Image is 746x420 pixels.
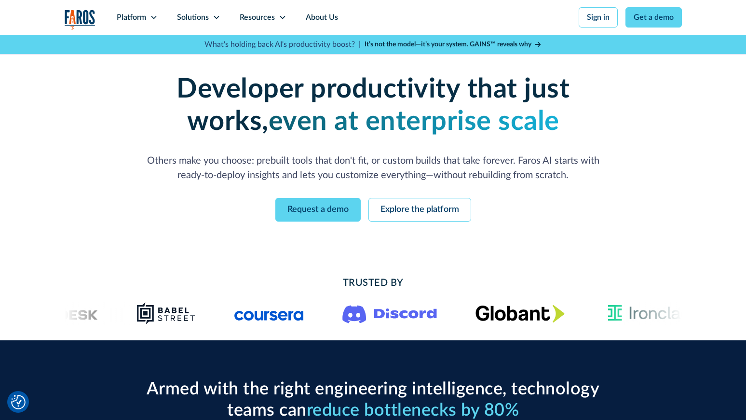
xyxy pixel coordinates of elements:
[365,41,531,48] strong: It’s not the model—it’s your system. GAINS™ reveals why
[65,10,95,29] a: home
[368,198,471,222] a: Explore the platform
[269,108,559,135] strong: even at enterprise scale
[117,12,146,23] div: Platform
[11,395,26,409] img: Revisit consent button
[240,12,275,23] div: Resources
[365,40,542,50] a: It’s not the model—it’s your system. GAINS™ reveals why
[11,395,26,409] button: Cookie Settings
[275,198,361,222] a: Request a demo
[142,154,605,182] p: Others make you choose: prebuilt tools that don't fit, or custom builds that take forever. Faros ...
[142,276,605,290] h2: Trusted By
[65,10,95,29] img: Logo of the analytics and reporting company Faros.
[603,302,694,325] img: Ironclad Logo
[204,39,361,50] p: What's holding back AI's productivity boost? |
[234,306,304,321] img: Logo of the online learning platform Coursera.
[579,7,618,28] a: Sign in
[342,303,437,323] img: Logo of the communication platform Discord.
[177,12,209,23] div: Solutions
[625,7,682,28] a: Get a demo
[307,402,519,419] span: reduce bottlenecks by 80%
[176,76,570,135] strong: Developer productivity that just works,
[475,305,565,322] img: Globant's logo
[136,302,196,325] img: Babel Street logo png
